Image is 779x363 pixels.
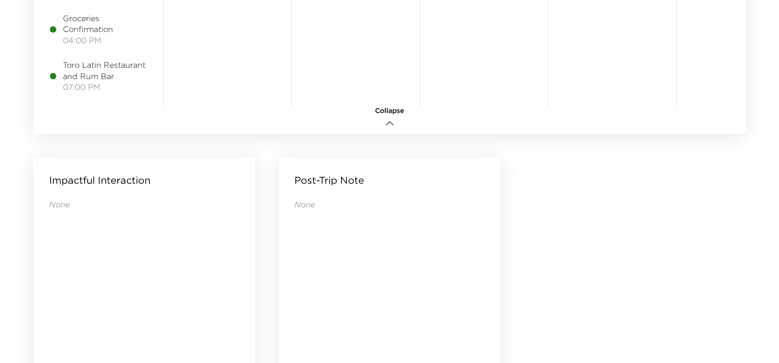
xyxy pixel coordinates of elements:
p: Post-Trip Note [294,173,364,187]
span: 04:00 PM [63,35,149,46]
p: None [49,199,239,210]
span: Groceries Confirmation [63,13,149,35]
p: None [294,199,485,210]
p: Impactful Interaction [49,173,150,187]
span: 07:00 PM [63,82,149,92]
span: Collapse [375,106,404,116]
span: Toro Latin Restaurant and Rum Bar [63,59,149,82]
button: Collapse [365,106,414,129]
